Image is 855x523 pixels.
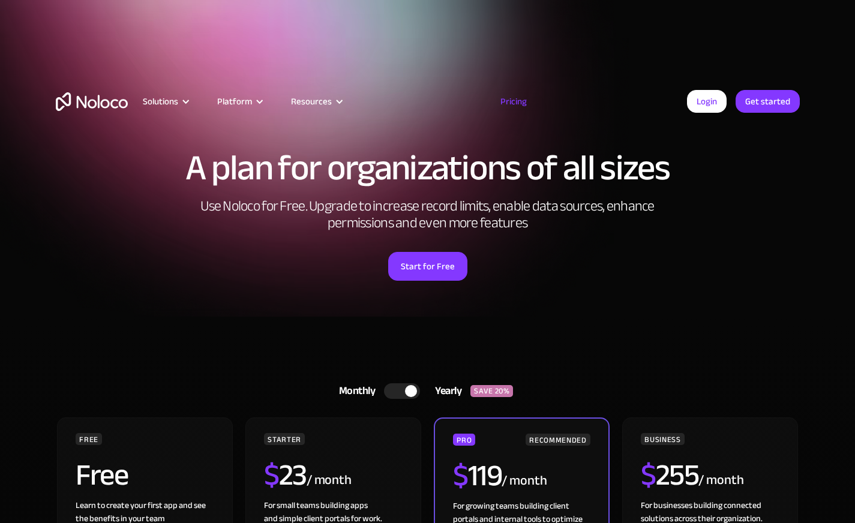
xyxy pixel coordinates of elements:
div: BUSINESS [641,433,684,445]
span: $ [453,447,468,504]
div: RECOMMENDED [526,434,590,446]
h2: Use Noloco for Free. Upgrade to increase record limits, enable data sources, enhance permissions ... [188,198,668,232]
div: Resources [291,94,332,109]
div: / month [502,471,547,491]
h1: A plan for organizations of all sizes [56,150,800,186]
div: PRO [453,434,475,446]
h2: Free [76,460,128,490]
h2: 119 [453,461,502,491]
div: SAVE 20% [470,385,513,397]
a: Start for Free [388,252,467,281]
span: $ [264,447,279,503]
div: STARTER [264,433,304,445]
h2: 23 [264,460,307,490]
div: / month [698,471,743,490]
a: Get started [736,90,800,113]
div: Monthly [324,382,385,400]
div: Platform [217,94,252,109]
div: Solutions [128,94,202,109]
a: Pricing [485,94,542,109]
div: Resources [276,94,356,109]
h2: 255 [641,460,698,490]
a: Login [687,90,727,113]
div: Yearly [420,382,470,400]
div: / month [307,471,352,490]
div: Platform [202,94,276,109]
div: Solutions [143,94,178,109]
div: FREE [76,433,102,445]
a: home [56,92,128,111]
span: $ [641,447,656,503]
